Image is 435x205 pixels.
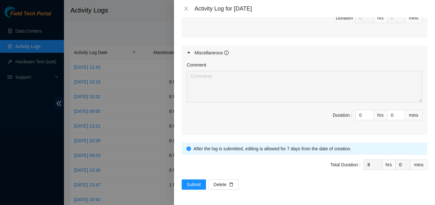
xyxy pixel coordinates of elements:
[182,6,191,12] button: Close
[194,49,229,56] div: Miscellaneous
[182,45,427,60] div: Miscellaneous info-circle
[374,13,387,23] div: hrs
[405,110,422,120] div: mins
[214,181,226,188] span: Delete
[194,5,427,12] div: Activity Log for [DATE]
[182,179,206,190] button: Submit
[184,6,189,11] span: close
[187,51,191,55] span: caret-right
[194,145,423,152] div: After the log is submitted, editing is allowed for 7 days from the date of creation.
[410,160,427,170] div: mins
[187,181,201,188] span: Submit
[336,14,353,21] div: Duration
[209,179,239,190] button: Deletedelete
[333,112,352,119] div: Duration :
[224,51,229,55] span: info-circle
[382,160,396,170] div: hrs
[186,146,191,151] span: info-circle
[187,61,206,68] label: Comment
[229,182,233,187] span: delete
[374,110,387,120] div: hrs
[405,13,422,23] div: mins
[330,161,360,168] div: Total Duration :
[187,71,422,102] textarea: Comment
